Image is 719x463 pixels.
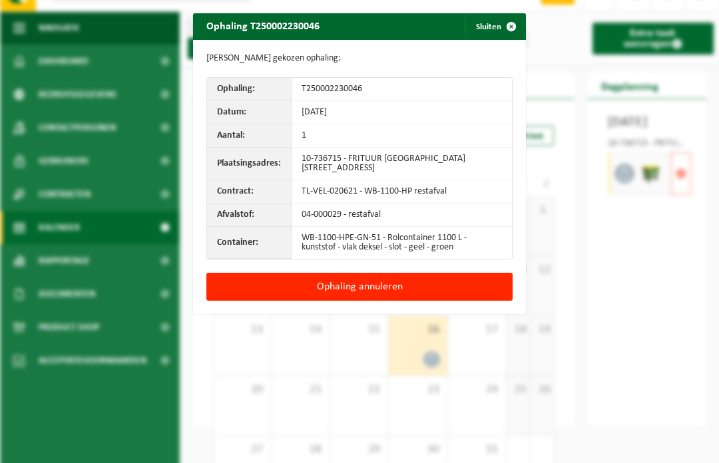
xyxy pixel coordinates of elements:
p: [PERSON_NAME] gekozen ophaling: [206,53,513,64]
th: Afvalstof: [207,204,292,227]
td: 1 [292,124,512,148]
button: Sluiten [465,13,525,40]
td: 10-736715 - FRITUUR [GEOGRAPHIC_DATA][STREET_ADDRESS] [292,148,512,180]
td: T250002230046 [292,78,512,101]
th: Datum: [207,101,292,124]
h2: Ophaling T250002230046 [193,13,333,39]
th: Contract: [207,180,292,204]
th: Ophaling: [207,78,292,101]
td: WB-1100-HPE-GN-51 - Rolcontainer 1100 L - kunststof - vlak deksel - slot - geel - groen [292,227,512,259]
button: Ophaling annuleren [206,273,513,301]
td: [DATE] [292,101,512,124]
td: TL-VEL-020621 - WB-1100-HP restafval [292,180,512,204]
th: Aantal: [207,124,292,148]
td: 04-000029 - restafval [292,204,512,227]
th: Container: [207,227,292,259]
th: Plaatsingsadres: [207,148,292,180]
